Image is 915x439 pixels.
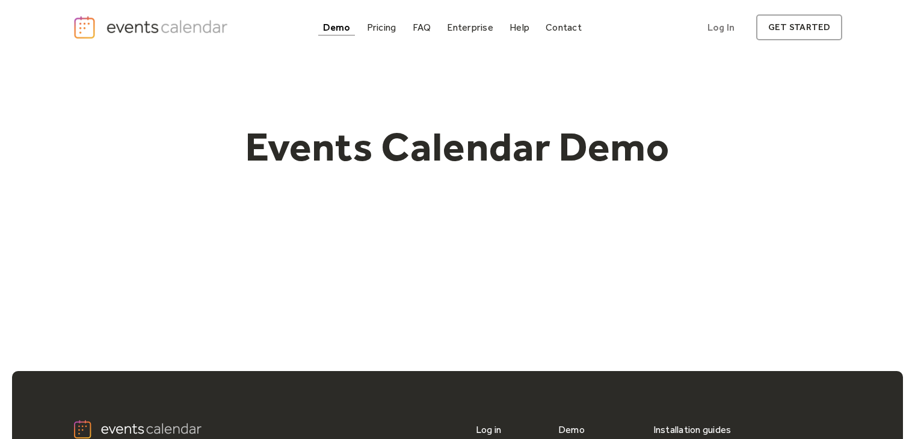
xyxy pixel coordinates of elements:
a: Enterprise [442,19,498,35]
a: home [73,15,232,40]
a: Log In [695,14,747,40]
div: FAQ [413,24,431,31]
h1: Events Calendar Demo [227,122,689,171]
div: Enterprise [447,24,493,31]
a: Help [505,19,534,35]
div: Help [510,24,529,31]
div: Contact [546,24,582,31]
a: Pricing [362,19,401,35]
div: Demo [323,24,351,31]
a: Demo [318,19,356,35]
a: Contact [541,19,587,35]
div: Pricing [367,24,396,31]
a: get started [756,14,842,40]
a: FAQ [408,19,436,35]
